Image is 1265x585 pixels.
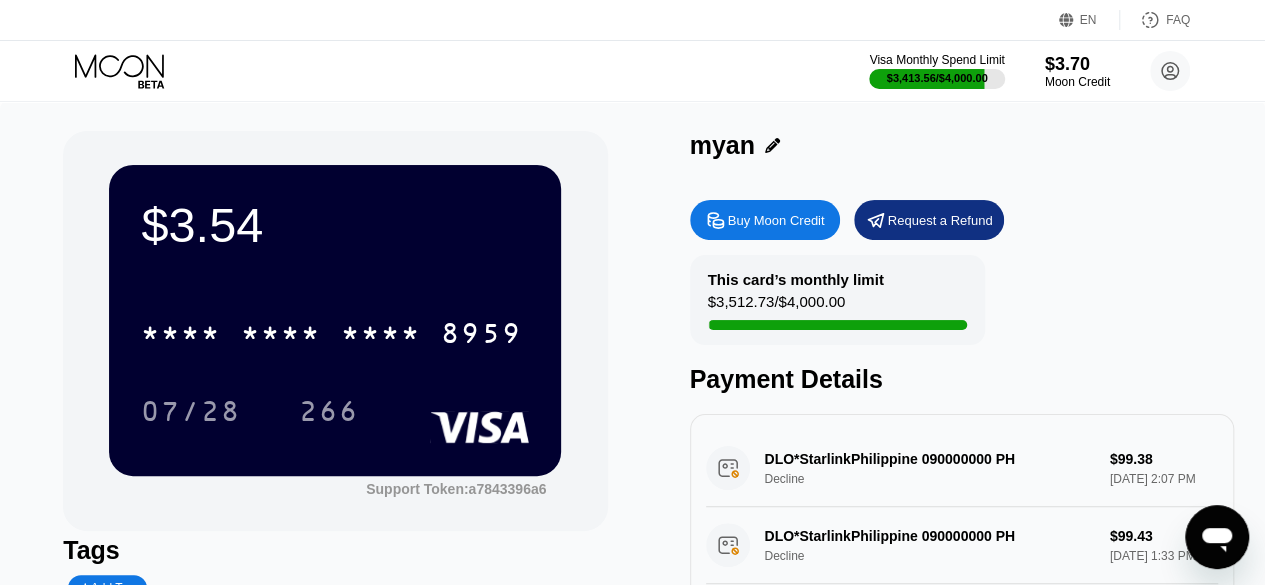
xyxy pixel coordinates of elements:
div: EN [1080,13,1097,27]
div: EN [1059,10,1120,30]
div: $3,512.73 / $4,000.00 [708,293,846,320]
div: Support Token:a7843396a6 [366,481,546,497]
div: 8959 [441,320,521,352]
div: Payment Details [690,365,1234,394]
div: 07/28 [141,398,241,430]
div: 07/28 [126,386,256,436]
div: FAQ [1120,10,1190,30]
div: $3.70Moon Credit [1045,54,1110,89]
div: Visa Monthly Spend Limit [869,53,1004,67]
div: $3,413.56 / $4,000.00 [887,72,988,84]
div: Request a Refund [854,200,1004,240]
iframe: Button to launch messaging window [1185,505,1249,569]
div: 266 [299,398,359,430]
div: Buy Moon Credit [728,212,825,229]
div: Visa Monthly Spend Limit$3,413.56/$4,000.00 [869,53,1004,89]
div: 266 [284,386,374,436]
div: Request a Refund [888,212,993,229]
div: $3.54 [141,197,529,253]
div: $3.70 [1045,54,1110,75]
div: Support Token: a7843396a6 [366,481,546,497]
div: Moon Credit [1045,75,1110,89]
div: This card’s monthly limit [708,271,884,288]
div: Tags [63,536,607,565]
div: myan [690,131,755,160]
div: FAQ [1166,13,1190,27]
div: Buy Moon Credit [690,200,840,240]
